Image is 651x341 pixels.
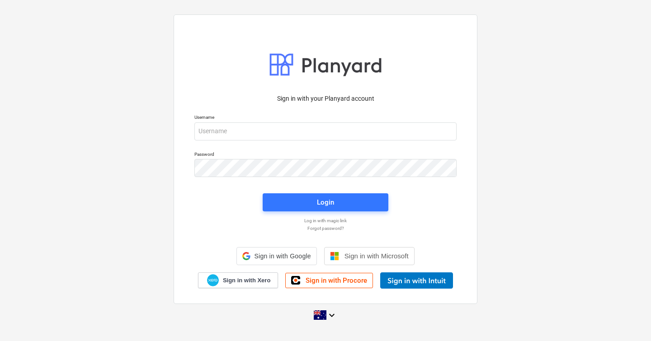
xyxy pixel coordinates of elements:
[285,273,373,288] a: Sign in with Procore
[198,272,278,288] a: Sign in with Xero
[236,247,316,265] div: Sign in with Google
[326,310,337,321] i: keyboard_arrow_down
[306,276,367,285] span: Sign in with Procore
[190,225,461,231] a: Forgot password?
[223,276,270,285] span: Sign in with Xero
[330,252,339,261] img: Microsoft logo
[190,218,461,224] a: Log in with magic link
[207,274,219,286] img: Xero logo
[194,94,457,103] p: Sign in with your Planyard account
[194,151,457,159] p: Password
[317,196,334,208] div: Login
[254,252,311,260] span: Sign in with Google
[344,252,409,260] span: Sign in with Microsoft
[194,122,457,140] input: Username
[263,193,388,211] button: Login
[194,114,457,122] p: Username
